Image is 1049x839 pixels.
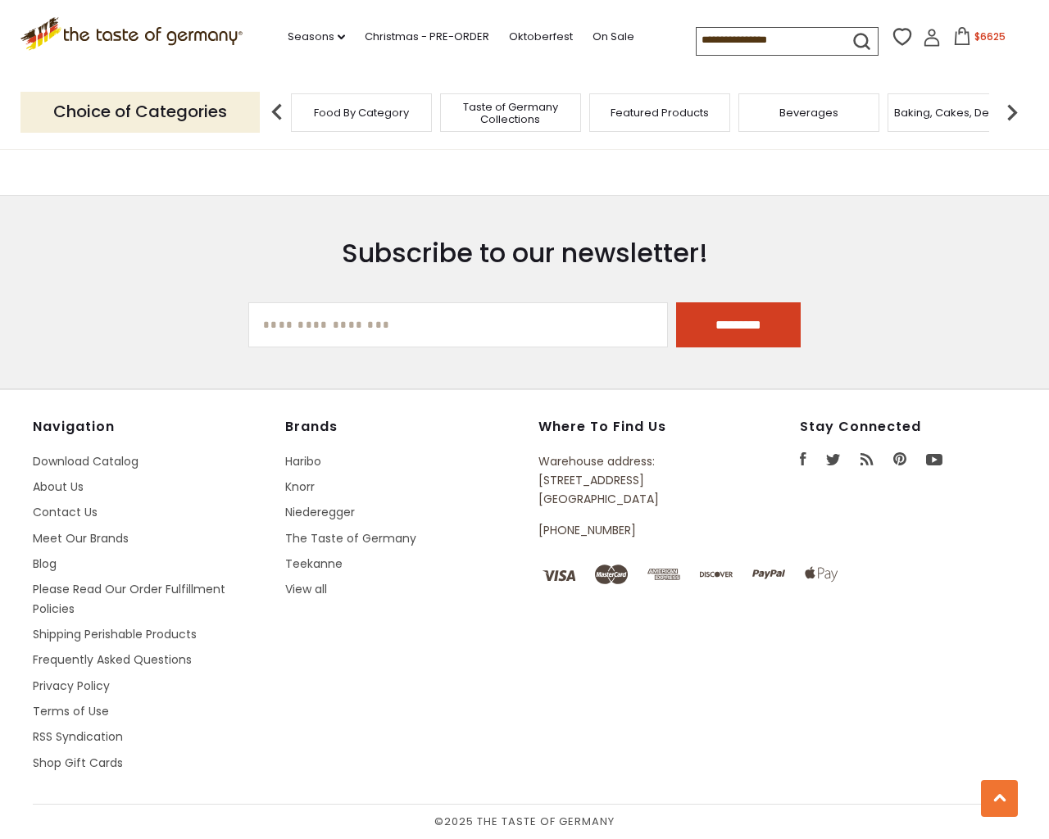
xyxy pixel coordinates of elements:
[20,92,260,132] p: Choice of Categories
[33,478,84,495] a: About Us
[445,101,576,125] a: Taste of Germany Collections
[779,107,838,119] a: Beverages
[33,703,109,719] a: Terms of Use
[894,107,1021,119] a: Baking, Cakes, Desserts
[33,556,57,572] a: Blog
[974,29,1006,43] span: $6625
[33,728,123,745] a: RSS Syndication
[288,28,345,46] a: Seasons
[261,96,293,129] img: previous arrow
[33,453,139,469] a: Download Catalog
[996,96,1029,129] img: next arrow
[365,28,489,46] a: Christmas - PRE-ORDER
[285,478,315,495] a: Knorr
[944,27,1014,52] button: $6625
[285,419,521,435] h4: Brands
[538,521,725,540] p: [PHONE_NUMBER]
[33,581,225,616] a: Please Read Our Order Fulfillment Policies
[509,28,573,46] a: Oktoberfest
[800,419,1016,435] h4: Stay Connected
[248,237,801,270] h3: Subscribe to our newsletter!
[33,678,110,694] a: Privacy Policy
[285,556,343,572] a: Teekanne
[593,28,634,46] a: On Sale
[33,626,197,642] a: Shipping Perishable Products
[33,419,269,435] h4: Navigation
[314,107,409,119] a: Food By Category
[33,651,192,668] a: Frequently Asked Questions
[285,453,321,469] a: Haribo
[33,755,123,771] a: Shop Gift Cards
[285,581,327,597] a: View all
[33,530,129,546] a: Meet Our Brands
[33,504,98,520] a: Contact Us
[285,504,355,520] a: Niederegger
[538,419,725,435] h4: Where to find us
[285,530,416,546] a: The Taste of Germany
[33,813,1016,831] span: © 2025 The Taste of Germany
[538,452,725,510] p: Warehouse address: [STREET_ADDRESS] [GEOGRAPHIC_DATA]
[611,107,709,119] a: Featured Products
